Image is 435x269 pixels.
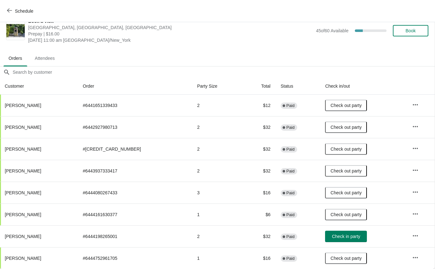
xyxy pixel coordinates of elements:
[5,234,41,239] span: [PERSON_NAME]
[330,103,361,108] span: Check out party
[78,95,192,116] td: # 6441651339433
[330,212,361,217] span: Check out party
[325,143,367,155] button: Check out party
[78,182,192,203] td: # 6444080267433
[286,103,295,108] span: Paid
[5,147,41,152] span: [PERSON_NAME]
[78,160,192,182] td: # 6443937333417
[5,103,41,108] span: [PERSON_NAME]
[30,53,60,64] span: Attendees
[192,138,243,160] td: 2
[243,116,276,138] td: $32
[286,234,295,239] span: Paid
[192,203,243,225] td: 1
[78,203,192,225] td: # 6444161630377
[78,116,192,138] td: # 6442927980713
[243,203,276,225] td: $6
[12,66,435,78] input: Search by customer
[28,24,313,31] span: [GEOGRAPHIC_DATA], [GEOGRAPHIC_DATA], [GEOGRAPHIC_DATA]
[286,191,295,196] span: Paid
[330,125,361,130] span: Check out party
[243,160,276,182] td: $32
[286,147,295,152] span: Paid
[243,182,276,203] td: $16
[243,138,276,160] td: $32
[192,95,243,116] td: 2
[28,31,313,37] span: Prepay | $16.00
[3,5,38,17] button: Schedule
[243,247,276,269] td: $16
[5,212,41,217] span: [PERSON_NAME]
[5,190,41,195] span: [PERSON_NAME]
[78,138,192,160] td: # [CREDIT_CARD_NUMBER]
[286,256,295,261] span: Paid
[5,125,41,130] span: [PERSON_NAME]
[15,9,33,14] span: Schedule
[325,231,367,242] button: Check in party
[192,247,243,269] td: 1
[192,182,243,203] td: 3
[316,28,349,33] span: 45 of 60 Available
[243,225,276,247] td: $32
[393,25,428,36] button: Book
[330,168,361,173] span: Check out party
[330,256,361,261] span: Check out party
[406,28,416,33] span: Book
[330,147,361,152] span: Check out party
[320,78,407,95] th: Check in/out
[3,53,27,64] span: Orders
[325,165,367,177] button: Check out party
[78,247,192,269] td: # 6444752961705
[332,234,360,239] span: Check in party
[325,122,367,133] button: Check out party
[325,209,367,220] button: Check out party
[78,225,192,247] td: # 6444198265001
[192,225,243,247] td: 2
[192,78,243,95] th: Party Size
[286,169,295,174] span: Paid
[325,253,367,264] button: Check out party
[276,78,320,95] th: Status
[243,78,276,95] th: Total
[28,37,313,43] span: [DATE] 11:00 am [GEOGRAPHIC_DATA]/New_York
[325,187,367,198] button: Check out party
[78,78,192,95] th: Order
[325,100,367,111] button: Check out party
[330,190,361,195] span: Check out party
[192,116,243,138] td: 2
[286,212,295,217] span: Paid
[286,125,295,130] span: Paid
[243,95,276,116] td: $12
[5,168,41,173] span: [PERSON_NAME]
[6,24,25,37] img: Book a Visit
[192,160,243,182] td: 2
[5,256,41,261] span: [PERSON_NAME]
